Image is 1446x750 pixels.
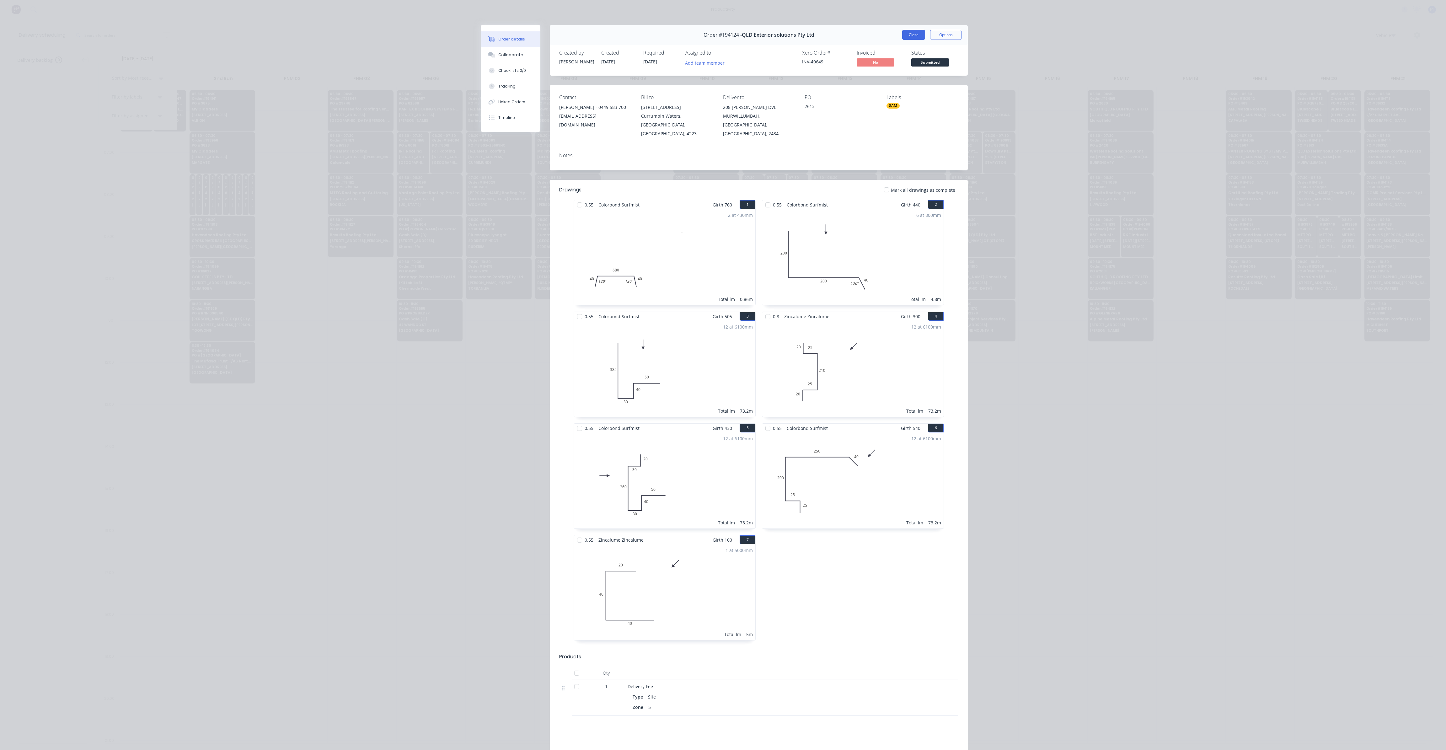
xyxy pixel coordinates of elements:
div: 5 [646,703,653,712]
button: 2 [928,200,944,209]
span: Colorbond Surfmist [784,424,830,433]
div: INV-40649 [802,58,849,65]
div: Tracking [498,83,516,89]
div: 2613 [805,103,876,112]
div: [PERSON_NAME] - 0449 583 700[EMAIL_ADDRESS][DOMAIN_NAME] [559,103,631,129]
div: Status [911,50,958,56]
span: 0.55 [582,535,596,544]
span: No [857,58,894,66]
span: Girth 760 [713,200,732,209]
div: 4.8m [931,296,941,303]
span: Mark all drawings as complete [891,187,955,193]
div: 12 at 6100mm [723,324,753,330]
span: Zincalume Zincalume [596,535,646,544]
div: MURWILLUMBAH, [GEOGRAPHIC_DATA], [GEOGRAPHIC_DATA], 2484 [723,112,795,138]
span: Colorbond Surfmist [596,312,642,321]
div: PO [805,94,876,100]
span: 0.55 [770,200,784,209]
div: 0203026030405012 at 6100mmTotal lm73.2m [574,433,755,528]
div: Drawings [559,186,581,194]
div: 208 [PERSON_NAME] DVEMURWILLUMBAH, [GEOGRAPHIC_DATA], [GEOGRAPHIC_DATA], 2484 [723,103,795,138]
div: Xero Order # [802,50,849,56]
div: Site [645,692,658,701]
div: [STREET_ADDRESS]Currumbin Waters, [GEOGRAPHIC_DATA], [GEOGRAPHIC_DATA], 4223 [641,103,713,138]
button: Options [930,30,961,40]
div: 73.2m [740,408,753,414]
div: Collaborate [498,52,523,58]
div: Total lm [724,631,741,638]
div: Created by [559,50,594,56]
div: 6 at 800mm [916,212,941,218]
span: Girth 540 [901,424,920,433]
span: 0.8 [770,312,782,321]
span: Delivery Fee [628,683,653,689]
div: Required [643,50,678,56]
div: Products [559,653,581,661]
div: 12 at 6100mm [911,324,941,330]
button: Collaborate [481,47,540,63]
span: Girth 440 [901,200,920,209]
span: 0.55 [582,200,596,209]
button: Order details [481,31,540,47]
div: Deliver to [723,94,795,100]
div: 025252002504012 at 6100mmTotal lm73.2m [762,433,944,528]
button: 1 [740,200,755,209]
div: 020020040120º6 at 800mmTotal lm4.8m [762,209,944,305]
div: [PERSON_NAME] [559,58,594,65]
span: 1 [605,683,608,690]
span: QLD Exterior solutions Pty Ltd [742,32,814,38]
div: Currumbin Waters, [GEOGRAPHIC_DATA], [GEOGRAPHIC_DATA], 4223 [641,112,713,138]
span: Submitted [911,58,949,66]
div: Total lm [718,408,735,414]
div: Created [601,50,636,56]
button: 7 [740,535,755,544]
button: 5 [740,424,755,432]
div: 73.2m [928,519,941,526]
span: Colorbond Surfmist [784,200,830,209]
div: 02040401 at 5000mmTotal lm5m [574,544,755,640]
button: Add team member [682,58,728,67]
span: [DATE] [643,59,657,65]
div: 1 at 5000mm [726,547,753,554]
div: Zone [633,703,646,712]
div: [STREET_ADDRESS] [641,103,713,112]
div: 208 [PERSON_NAME] DVE [723,103,795,112]
div: Timeline [498,115,515,121]
div: 0.86m [740,296,753,303]
button: Linked Orders [481,94,540,110]
span: Girth 300 [901,312,920,321]
span: 0.55 [770,424,784,433]
div: 12 at 6100mm [911,435,941,442]
div: 12 at 6100mm [723,435,753,442]
button: Add team member [685,58,728,67]
span: Colorbond Surfmist [596,424,642,433]
span: Girth 505 [713,312,732,321]
div: Total lm [909,296,926,303]
div: Contact [559,94,631,100]
div: 2 at 430mm [728,212,753,218]
div: 02025210252012 at 6100mmTotal lm73.2m [762,321,944,417]
button: 3 [740,312,755,321]
span: 0.55 [582,424,596,433]
button: Close [902,30,925,40]
div: Assigned to [685,50,748,56]
div: Total lm [718,519,735,526]
span: Girth 100 [713,535,732,544]
div: Linked Orders [498,99,525,105]
span: [DATE] [601,59,615,65]
div: Notes [559,153,958,158]
div: Order details [498,36,525,42]
button: Checklists 0/0 [481,63,540,78]
button: 6 [928,424,944,432]
div: [EMAIL_ADDRESS][DOMAIN_NAME] [559,112,631,129]
div: 8AM [886,103,900,109]
div: 73.2m [928,408,941,414]
span: 0.55 [582,312,596,321]
div: Labels [886,94,958,100]
div: [PERSON_NAME] - 0449 583 700 [559,103,631,112]
div: Type [633,692,645,701]
button: 4 [928,312,944,321]
div: 5m [746,631,753,638]
button: Timeline [481,110,540,126]
div: Total lm [718,296,735,303]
